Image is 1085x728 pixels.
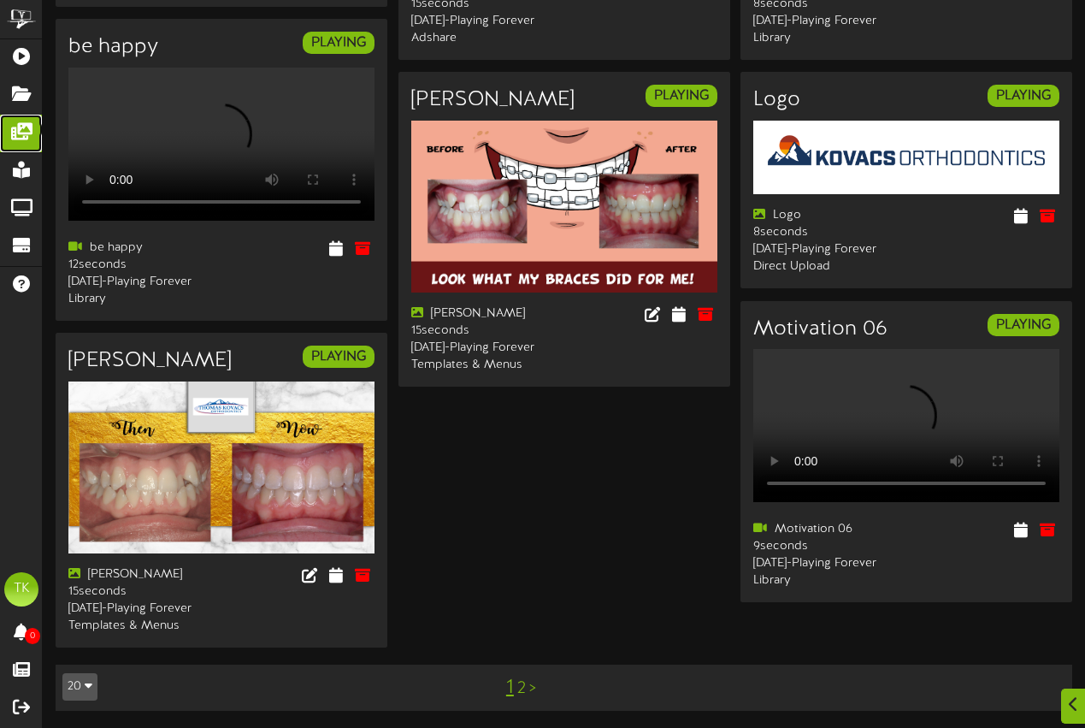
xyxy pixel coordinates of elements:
[753,538,893,555] div: 9 seconds
[411,89,574,111] h3: [PERSON_NAME]
[753,318,887,340] h3: Motivation 06
[753,89,800,111] h3: Logo
[753,207,893,224] div: Logo
[68,601,209,618] div: [DATE] - Playing Forever
[996,317,1051,333] strong: PLAYING
[753,258,893,275] div: Direct Upload
[68,350,231,372] h3: [PERSON_NAME]
[68,291,209,308] div: Library
[68,618,209,635] div: Templates & Menus
[68,274,209,291] div: [DATE] - Playing Forever
[68,257,209,274] div: 12 seconds
[68,68,374,221] video: Your browser does not support HTML5 video.
[506,677,514,699] a: 1
[4,572,38,607] div: TK
[753,30,893,47] div: Library
[411,340,551,357] div: [DATE] - Playing Forever
[411,121,717,293] img: 52d637ca-acc2-4ab3-9806-d4dae579ce2a.png
[753,521,893,538] div: Motivation 06
[411,323,551,340] div: 15 seconds
[753,555,893,572] div: [DATE] - Playing Forever
[411,357,551,374] div: Templates & Menus
[68,566,209,583] div: [PERSON_NAME]
[654,88,709,104] strong: PLAYING
[25,628,40,644] span: 0
[411,305,551,323] div: [PERSON_NAME]
[311,35,366,50] strong: PLAYING
[996,88,1051,104] strong: PLAYING
[62,673,97,701] button: 20
[753,13,893,30] div: [DATE] - Playing Forever
[68,240,209,257] div: be happy
[68,583,209,601] div: 15 seconds
[529,679,536,698] a: >
[411,30,551,47] div: Adshare
[311,349,366,364] strong: PLAYING
[517,679,526,698] a: 2
[68,382,374,553] img: bb4241ec-4c26-412e-ba68-179182342d50.png
[753,224,893,241] div: 8 seconds
[753,121,1059,195] img: 6b3d1359-da4d-44b5-82c3-f94b0951f834kovacs_horizontallogocolor.jpg
[753,241,893,258] div: [DATE] - Playing Forever
[753,349,1059,502] video: Your browser does not support HTML5 video.
[411,13,551,30] div: [DATE] - Playing Forever
[753,572,893,589] div: Library
[68,36,158,58] h3: be happy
